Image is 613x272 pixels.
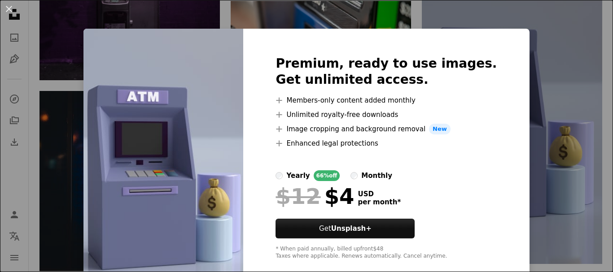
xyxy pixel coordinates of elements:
[276,109,497,120] li: Unlimited royalty-free downloads
[361,170,392,181] div: monthly
[276,185,320,208] span: $12
[276,138,497,149] li: Enhanced legal protections
[350,172,358,179] input: monthly
[276,246,497,260] div: * When paid annually, billed upfront $48 Taxes where applicable. Renews automatically. Cancel any...
[276,95,497,106] li: Members-only content added monthly
[276,172,283,179] input: yearly66%off
[429,124,451,134] span: New
[286,170,310,181] div: yearly
[276,124,497,134] li: Image cropping and background removal
[276,219,415,238] button: GetUnsplash+
[331,225,372,233] strong: Unsplash+
[358,198,401,206] span: per month *
[276,185,354,208] div: $4
[276,56,497,88] h2: Premium, ready to use images. Get unlimited access.
[314,170,340,181] div: 66% off
[358,190,401,198] span: USD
